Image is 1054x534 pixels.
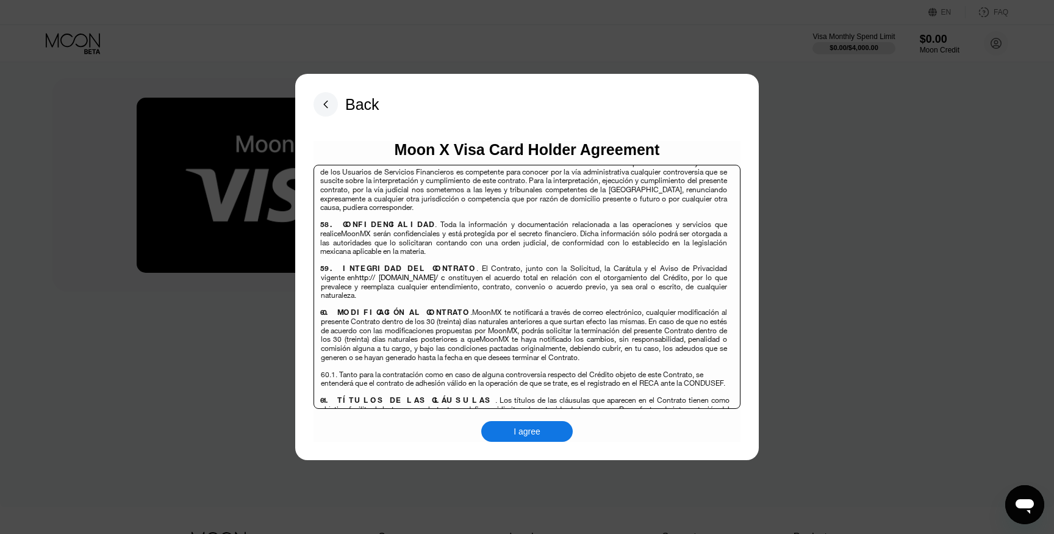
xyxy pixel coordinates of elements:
[321,369,725,389] span: 60.1. Tanto para la contratación como en caso de alguna controversia respecto del Crédito objeto ...
[320,157,727,212] span: . La Comisión Nacional para la Protección y Defensa de los Usuarios de Servicios Financieros es c...
[355,272,375,283] span: http://
[436,272,445,283] span: / c
[321,334,727,362] span: te haya notificado los cambios, sin responsabilidad, penalidad o comisión alguna a tu cargo, y ba...
[345,96,379,114] div: Back
[320,307,470,317] span: 60. MODIFICACIÓN AL CONTRATO
[472,307,501,317] span: MoonMX
[1005,485,1044,524] iframe: Button to launch messaging window
[321,272,727,300] span: onstituyen el acuerdo total en relación con el otorgamiento del Crédito, por lo que prevalece y r...
[321,325,728,345] span: , podrás solicitar la terminación del presente Contrato dentro de los 30 (treinta) días naturales...
[488,325,517,336] span: MoonMX
[321,307,727,335] span: te notificará a través de correo electrónico, cualquier modificación al presente Contrato dentro ...
[395,141,660,159] div: Moon X Visa Card Holder Agreement
[320,395,730,423] span: . Los títulos de las cláusulas que aparecen en el Contrato tienen como objetivo facilitar la lect...
[320,228,727,256] span: serán confidenciales y está protegida por el secreto financiero. Dicha información sólo podrá ser...
[314,92,379,117] div: Back
[320,219,727,239] span: . Toda la información y documentación relacionada a las operaciones y servicios que realice
[320,219,435,229] span: 58. CONFIDENCIALIDAD
[320,263,476,273] span: 59. INTEGRIDAD DEL CONTRATO
[321,263,727,283] span: . El Contrato, junto con la Solicitud, la Carátula y el Aviso de Privacidad vigente en
[470,307,472,317] span: .
[481,421,573,442] div: I agree
[379,272,436,283] span: [DOMAIN_NAME]
[341,228,370,239] span: MoonMX
[320,395,492,405] span: 61. TÍTULOS DE LAS CLÁUSULAS
[479,334,509,344] span: MoonMX
[514,426,540,437] div: I agree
